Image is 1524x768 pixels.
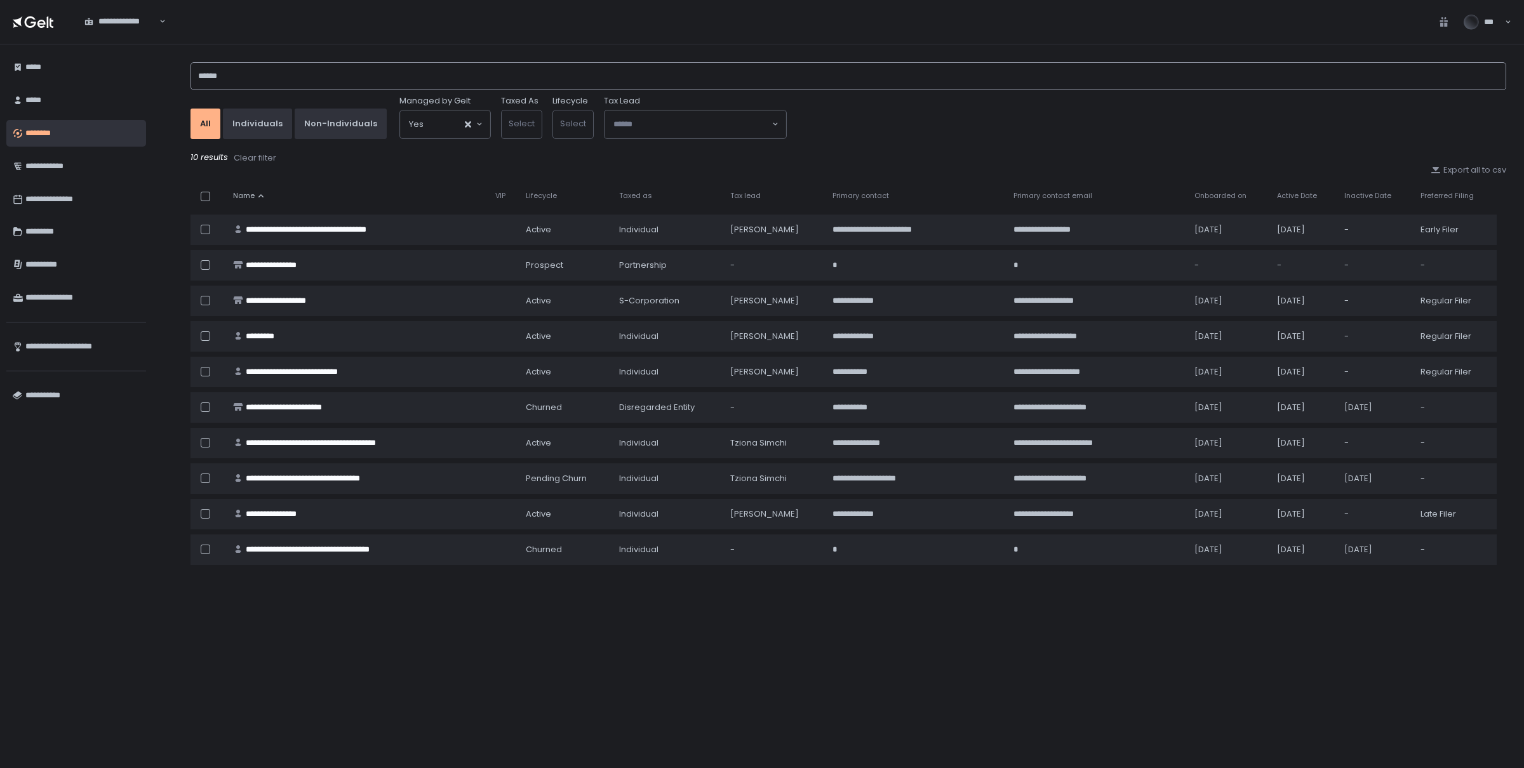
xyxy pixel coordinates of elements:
[604,95,640,107] span: Tax Lead
[1194,366,1262,378] div: [DATE]
[1194,191,1247,201] span: Onboarded on
[1277,366,1329,378] div: [DATE]
[233,152,277,164] button: Clear filter
[730,473,817,484] div: Tziona Simchi
[223,109,292,139] button: Individuals
[400,110,490,138] div: Search for option
[399,95,471,107] span: Managed by Gelt
[619,437,715,449] div: Individual
[1420,191,1474,201] span: Preferred Filing
[730,508,817,520] div: [PERSON_NAME]
[1194,544,1262,555] div: [DATE]
[1420,544,1489,555] div: -
[619,331,715,342] div: Individual
[1194,508,1262,520] div: [DATE]
[526,437,551,449] span: active
[730,191,761,201] span: Tax lead
[1344,260,1405,271] div: -
[1194,260,1262,271] div: -
[730,366,817,378] div: [PERSON_NAME]
[526,260,563,271] span: prospect
[1420,473,1489,484] div: -
[1420,508,1489,520] div: Late Filer
[619,224,715,235] div: Individual
[730,437,817,449] div: Tziona Simchi
[526,366,551,378] span: active
[1277,544,1329,555] div: [DATE]
[613,118,771,131] input: Search for option
[190,152,1506,164] div: 10 results
[1420,295,1489,307] div: Regular Filer
[1194,473,1262,484] div: [DATE]
[619,366,715,378] div: Individual
[1277,260,1329,271] div: -
[1431,164,1506,176] button: Export all to csv
[1420,366,1489,378] div: Regular Filer
[509,117,535,129] span: Select
[526,473,587,484] span: pending Churn
[234,152,276,164] div: Clear filter
[619,544,715,555] div: Individual
[526,224,551,235] span: active
[730,260,817,271] div: -
[526,191,557,201] span: Lifecycle
[619,191,652,201] span: Taxed as
[1344,402,1405,413] div: [DATE]
[1277,224,1329,235] div: [DATE]
[730,402,817,413] div: -
[1277,437,1329,449] div: [DATE]
[233,191,255,201] span: Name
[552,95,588,107] label: Lifecycle
[526,331,551,342] span: active
[1344,295,1405,307] div: -
[619,402,715,413] div: Disregarded Entity
[1194,224,1262,235] div: [DATE]
[495,191,505,201] span: VIP
[526,402,562,413] span: churned
[1420,437,1489,449] div: -
[295,109,387,139] button: Non-Individuals
[1344,508,1405,520] div: -
[1344,437,1405,449] div: -
[1344,191,1391,201] span: Inactive Date
[1420,224,1489,235] div: Early Filer
[619,295,715,307] div: S-Corporation
[1344,473,1405,484] div: [DATE]
[1194,295,1262,307] div: [DATE]
[501,95,538,107] label: Taxed As
[560,117,586,129] span: Select
[1277,402,1329,413] div: [DATE]
[832,191,889,201] span: Primary contact
[730,295,817,307] div: [PERSON_NAME]
[1194,437,1262,449] div: [DATE]
[619,473,715,484] div: Individual
[1344,544,1405,555] div: [DATE]
[1277,191,1317,201] span: Active Date
[1277,295,1329,307] div: [DATE]
[526,295,551,307] span: active
[1344,331,1405,342] div: -
[465,121,471,128] button: Clear Selected
[232,118,283,129] div: Individuals
[1013,191,1092,201] span: Primary contact email
[1420,260,1489,271] div: -
[424,118,464,131] input: Search for option
[1194,331,1262,342] div: [DATE]
[1420,331,1489,342] div: Regular Filer
[409,118,424,131] span: Yes
[1344,224,1405,235] div: -
[730,224,817,235] div: [PERSON_NAME]
[1420,402,1489,413] div: -
[1277,508,1329,520] div: [DATE]
[526,508,551,520] span: active
[619,260,715,271] div: Partnership
[76,8,166,35] div: Search for option
[200,118,211,129] div: All
[619,508,715,520] div: Individual
[730,544,817,555] div: -
[1194,402,1262,413] div: [DATE]
[730,331,817,342] div: [PERSON_NAME]
[526,544,562,555] span: churned
[304,118,377,129] div: Non-Individuals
